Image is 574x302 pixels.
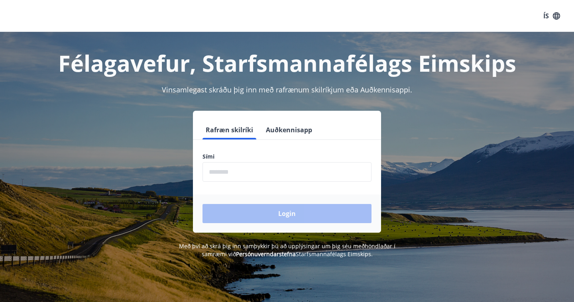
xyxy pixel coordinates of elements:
h1: Félagavefur, Starfsmannafélags Eimskips [10,48,564,78]
label: Sími [202,153,372,161]
a: Persónuverndarstefna [236,250,296,258]
span: Vinsamlegast skráðu þig inn með rafrænum skilríkjum eða Auðkennisappi. [162,85,412,94]
button: Rafræn skilríki [202,120,256,139]
button: Auðkennisapp [263,120,315,139]
span: Með því að skrá þig inn samþykkir þú að upplýsingar um þig séu meðhöndlaðar í samræmi við Starfsm... [179,242,395,258]
button: ÍS [539,9,564,23]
